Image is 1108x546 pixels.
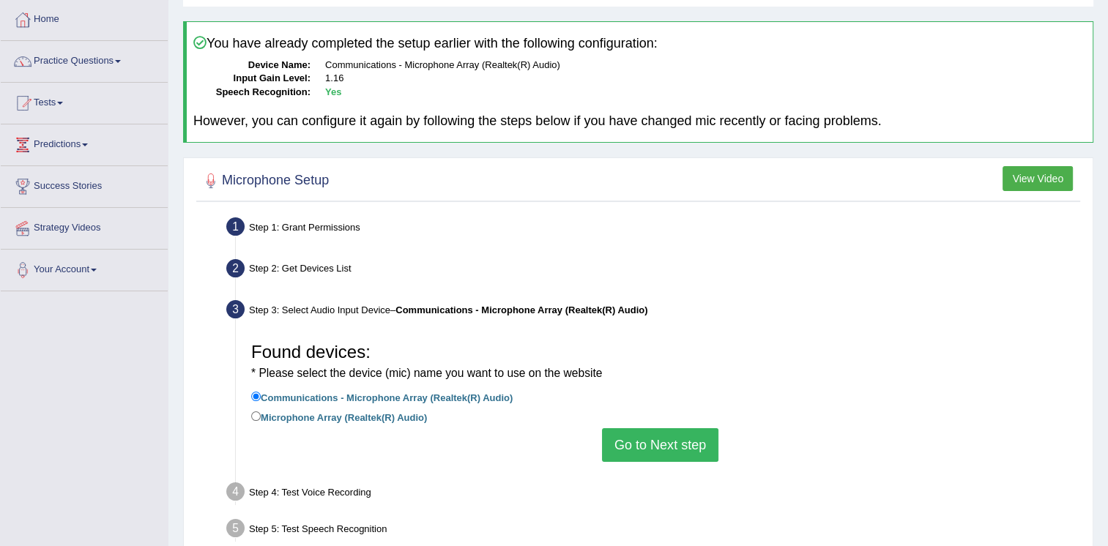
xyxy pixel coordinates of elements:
label: Microphone Array (Realtek(R) Audio) [251,408,427,425]
h3: Found devices: [251,343,1069,381]
a: Success Stories [1,166,168,203]
h4: You have already completed the setup earlier with the following configuration: [193,36,1086,51]
div: Step 4: Test Voice Recording [220,478,1086,510]
dt: Speech Recognition: [193,86,311,100]
input: Communications - Microphone Array (Realtek(R) Audio) [251,392,261,401]
dd: Communications - Microphone Array (Realtek(R) Audio) [325,59,1086,72]
dt: Device Name: [193,59,311,72]
small: * Please select the device (mic) name you want to use on the website [251,367,602,379]
button: View Video [1003,166,1073,191]
button: Go to Next step [602,428,718,462]
span: – [390,304,648,315]
dt: Input Gain Level: [193,72,311,86]
a: Tests [1,83,168,119]
div: Step 1: Grant Permissions [220,213,1086,245]
b: Communications - Microphone Array (Realtek(R) Audio) [395,304,647,315]
div: Step 3: Select Audio Input Device [220,296,1086,328]
label: Communications - Microphone Array (Realtek(R) Audio) [251,389,513,405]
a: Predictions [1,124,168,161]
a: Your Account [1,250,168,286]
input: Microphone Array (Realtek(R) Audio) [251,411,261,421]
h4: However, you can configure it again by following the steps below if you have changed mic recently... [193,114,1086,129]
dd: 1.16 [325,72,1086,86]
h2: Microphone Setup [200,170,329,192]
a: Strategy Videos [1,208,168,244]
b: Yes [325,86,341,97]
a: Practice Questions [1,41,168,78]
div: Step 2: Get Devices List [220,255,1086,287]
